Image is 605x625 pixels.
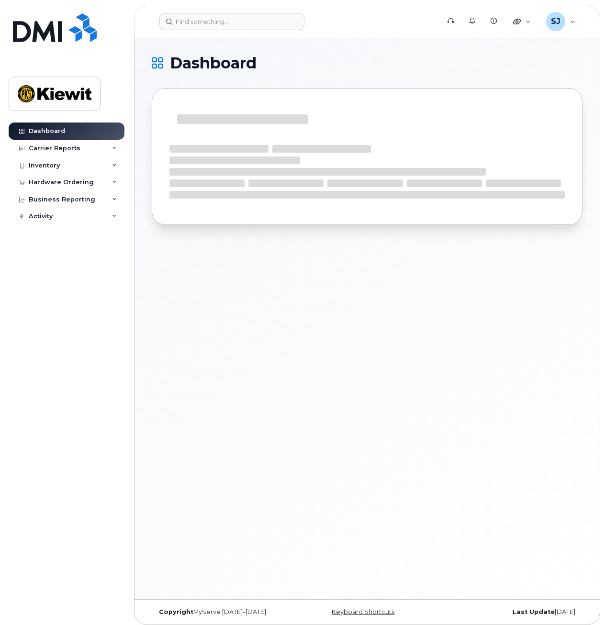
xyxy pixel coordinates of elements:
[170,56,257,70] span: Dashboard
[439,608,583,616] div: [DATE]
[513,608,555,615] strong: Last Update
[159,608,193,615] strong: Copyright
[152,608,295,616] div: MyServe [DATE]–[DATE]
[332,608,394,615] a: Keyboard Shortcuts
[563,583,598,618] iframe: Messenger Launcher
